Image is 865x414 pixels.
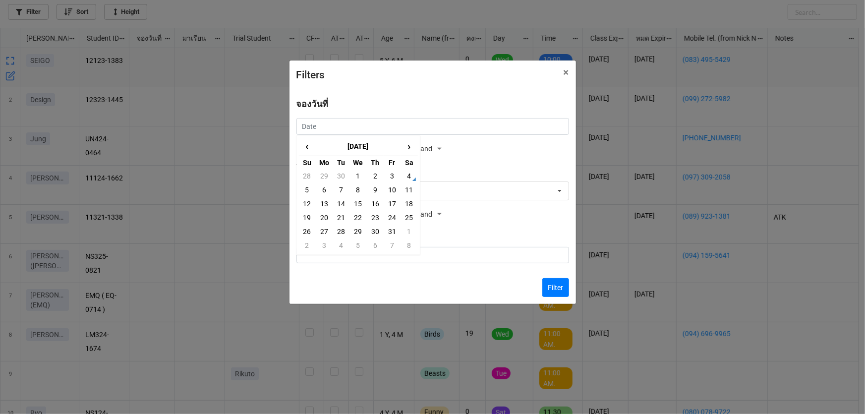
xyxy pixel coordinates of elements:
[316,183,333,197] td: 6
[333,197,349,211] td: 14
[349,211,366,225] td: 22
[349,155,366,169] th: We
[401,197,417,211] td: 18
[349,169,366,183] td: 1
[349,238,366,252] td: 5
[316,225,333,238] td: 27
[296,67,542,83] div: Filters
[367,183,384,197] td: 9
[333,155,349,169] th: Tu
[384,197,401,211] td: 17
[299,211,316,225] td: 19
[384,183,401,197] td: 10
[420,207,444,222] div: and
[401,138,417,155] span: ›
[299,155,316,169] th: Su
[367,155,384,169] th: Th
[384,225,401,238] td: 31
[401,225,417,238] td: 1
[384,238,401,252] td: 7
[401,155,417,169] th: Sa
[349,225,366,238] td: 29
[296,118,569,135] input: Date
[367,211,384,225] td: 23
[299,238,316,252] td: 2
[299,183,316,197] td: 5
[299,138,315,155] span: ‹
[384,169,401,183] td: 3
[349,183,366,197] td: 8
[316,211,333,225] td: 20
[333,238,349,252] td: 4
[299,197,316,211] td: 12
[333,169,349,183] td: 30
[316,238,333,252] td: 3
[316,197,333,211] td: 13
[367,225,384,238] td: 30
[384,155,401,169] th: Fr
[401,238,417,252] td: 8
[316,155,333,169] th: Mo
[542,278,569,297] button: Filter
[564,66,569,78] span: ×
[401,169,417,183] td: 4
[299,225,316,238] td: 26
[333,225,349,238] td: 28
[316,169,333,183] td: 29
[349,197,366,211] td: 15
[333,183,349,197] td: 7
[333,211,349,225] td: 21
[299,169,316,183] td: 28
[367,238,384,252] td: 6
[316,138,401,156] th: [DATE]
[384,211,401,225] td: 24
[401,183,417,197] td: 11
[420,142,444,157] div: and
[401,211,417,225] td: 25
[296,97,329,111] label: จองวันที่
[367,197,384,211] td: 16
[367,169,384,183] td: 2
